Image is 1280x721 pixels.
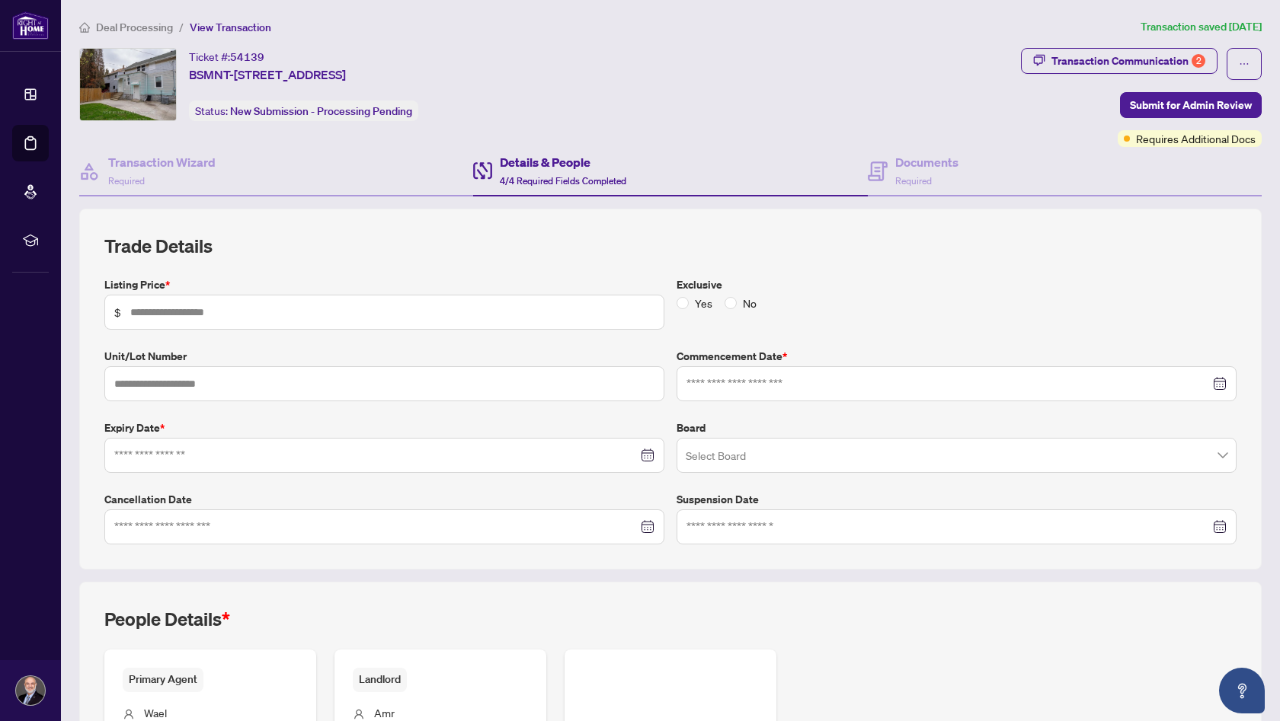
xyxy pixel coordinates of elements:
label: Expiry Date [104,420,664,436]
img: Profile Icon [16,676,45,705]
button: Submit for Admin Review [1120,92,1262,118]
span: ellipsis [1239,59,1250,69]
h4: Documents [895,153,958,171]
label: Listing Price [104,276,664,293]
label: Commencement Date [677,348,1237,365]
span: New Submission - Processing Pending [230,104,412,118]
label: Suspension Date [677,491,1237,508]
span: 4/4 Required Fields Completed [500,175,626,187]
span: Submit for Admin Review [1130,93,1252,117]
h4: Details & People [500,153,626,171]
h2: People Details [104,607,230,631]
span: View Transaction [190,21,271,34]
div: 2 [1192,54,1205,68]
div: Ticket #: [189,48,264,65]
span: Required [108,175,145,187]
span: Requires Additional Docs [1136,130,1256,147]
span: Required [895,175,932,187]
span: home [79,22,90,33]
span: 54139 [230,50,264,64]
button: Open asap [1219,668,1265,713]
h4: Transaction Wizard [108,153,216,171]
label: Board [677,420,1237,436]
li: / [179,18,184,36]
h2: Trade Details [104,234,1237,258]
img: IMG-X12417423_1.jpg [80,49,176,120]
span: BSMNT-[STREET_ADDRESS] [189,65,346,84]
button: Transaction Communication2 [1021,48,1218,74]
span: Wael [144,706,167,719]
span: No [737,295,763,311]
img: logo [12,11,49,40]
span: $ [114,304,121,321]
div: Transaction Communication [1051,49,1205,73]
span: Landlord [353,668,407,691]
label: Exclusive [677,276,1237,293]
label: Unit/Lot Number [104,348,664,365]
span: Yes [689,295,718,311]
span: Deal Processing [96,21,173,34]
label: Cancellation Date [104,491,664,508]
article: Transaction saved [DATE] [1141,18,1262,36]
span: Amr [374,706,395,719]
span: Primary Agent [123,668,203,691]
div: Status: [189,100,418,121]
